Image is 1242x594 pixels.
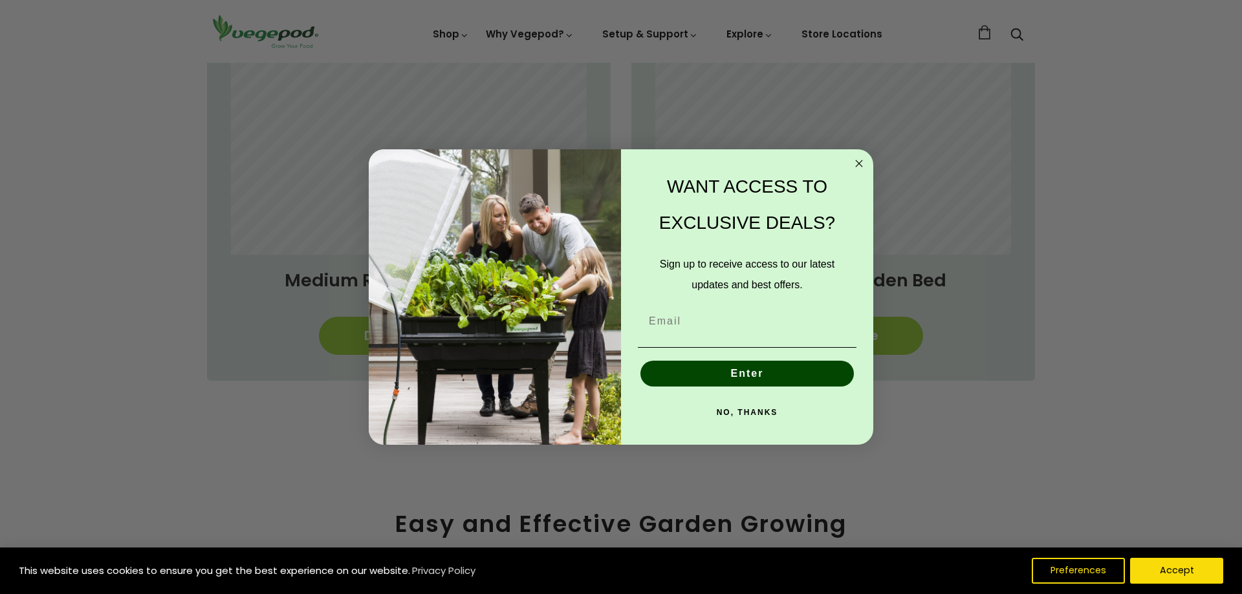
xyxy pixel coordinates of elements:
[640,361,854,387] button: Enter
[410,559,477,582] a: Privacy Policy (opens in a new tab)
[638,399,856,425] button: NO, THANKS
[638,347,856,348] img: underline
[1032,558,1125,584] button: Preferences
[1130,558,1223,584] button: Accept
[638,308,856,334] input: Email
[369,149,621,445] img: e9d03583-1bb1-490f-ad29-36751b3212ff.jpeg
[851,156,867,171] button: Close dialog
[19,564,410,577] span: This website uses cookies to ensure you get the best experience on our website.
[659,176,835,233] span: WANT ACCESS TO EXCLUSIVE DEALS?
[660,259,834,290] span: Sign up to receive access to our latest updates and best offers.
